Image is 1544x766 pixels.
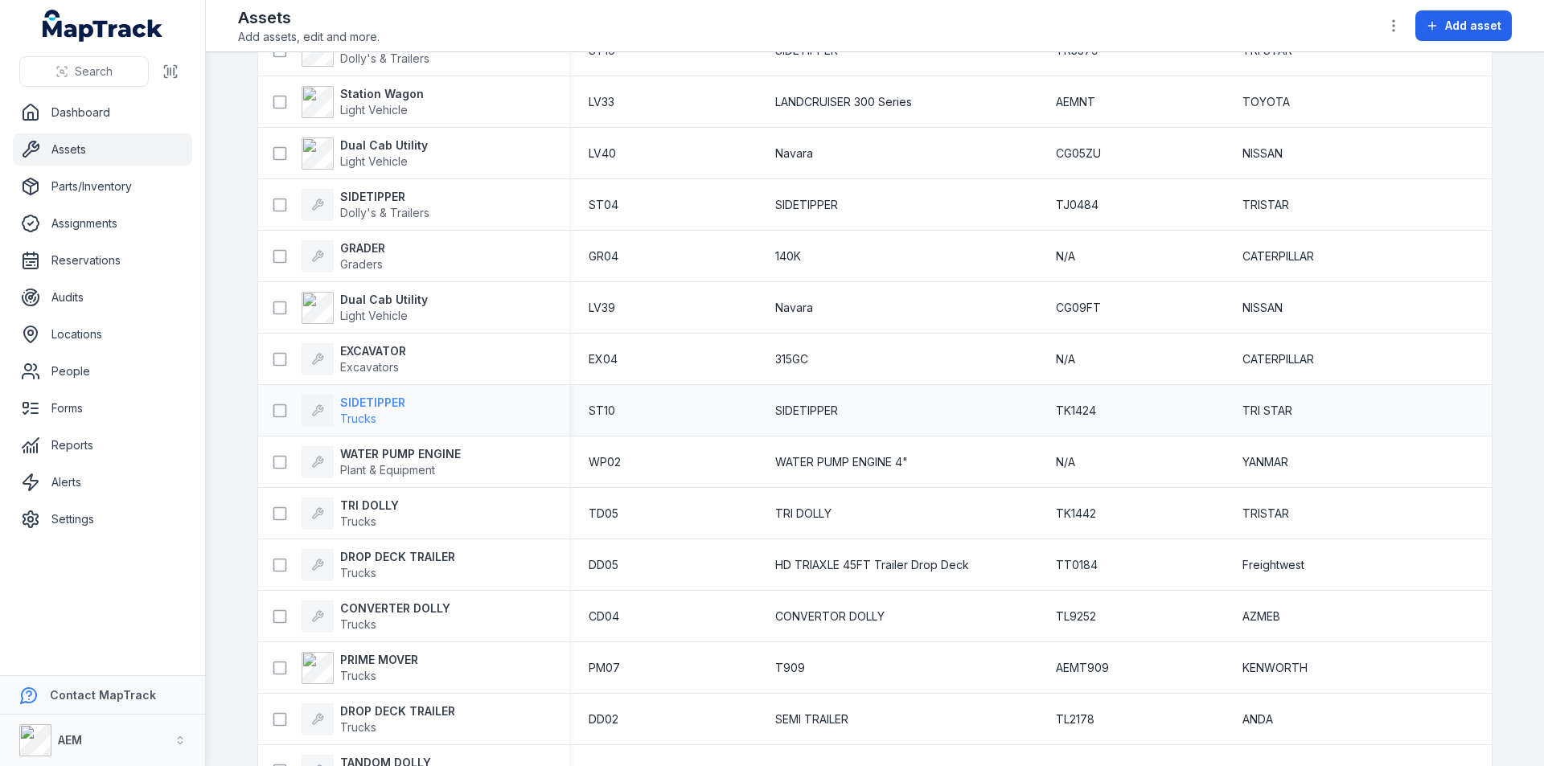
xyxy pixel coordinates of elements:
span: PM07 [589,660,620,676]
a: DROP DECK TRAILERTrucks [302,703,455,735]
strong: SIDETIPPER [340,395,405,411]
span: CATERPILLAR [1242,248,1314,264]
a: Station WagonLight Vehicle [302,86,424,118]
span: Trucks [340,617,376,631]
strong: Contact MapTrack [50,688,156,702]
span: NISSAN [1242,300,1283,316]
button: Search [19,56,149,87]
a: Reservations [13,244,192,276]
span: T909 [775,660,805,676]
span: LV39 [589,300,615,316]
span: N/A [1056,248,1075,264]
strong: Dual Cab Utility [340,137,428,154]
strong: DROP DECK TRAILER [340,549,455,565]
span: Add asset [1445,18,1501,34]
a: Assignments [13,207,192,240]
span: Dolly's & Trailers [340,206,429,219]
span: TOYOTA [1242,94,1290,110]
span: TK1442 [1056,506,1096,522]
span: CONVERTOR DOLLY [775,608,885,625]
h2: Assets [238,6,380,29]
span: LANDCRUISER 300 Series [775,94,912,110]
span: WATER PUMP ENGINE 4" [775,454,908,470]
span: ANDA [1242,711,1273,727]
span: ST10 [589,403,615,419]
span: 140K [775,248,801,264]
span: Plant & Equipment [340,463,435,477]
strong: PRIME MOVER [340,652,418,668]
strong: DROP DECK TRAILER [340,703,455,719]
a: Audits [13,281,192,313]
a: DROP DECK TRAILERTrucks [302,549,455,581]
span: YANMAR [1242,454,1288,470]
span: EX04 [589,351,618,367]
a: PRIME MOVERTrucks [302,652,418,684]
a: Assets [13,133,192,166]
span: TRI STAR [1242,403,1292,419]
span: NISSAN [1242,145,1283,162]
span: AEMNT [1056,94,1095,110]
span: Freightwest [1242,557,1304,573]
a: Locations [13,318,192,350]
span: Trucks [340,412,376,425]
strong: GRADER [340,240,385,256]
span: TRISTAR [1242,506,1289,522]
span: Add assets, edit and more. [238,29,380,45]
a: SIDETIPPERDolly's & Trailers [302,189,429,221]
button: Add asset [1415,10,1512,41]
span: Trucks [340,669,376,682]
span: TL2178 [1056,711,1094,727]
span: Trucks [340,720,376,734]
span: CATERPILLAR [1242,351,1314,367]
span: Light Vehicle [340,309,408,322]
a: Dual Cab UtilityLight Vehicle [302,292,428,324]
span: SIDETIPPER [775,403,838,419]
span: TRI DOLLY [775,506,832,522]
strong: WATER PUMP ENGINE [340,446,461,462]
a: People [13,355,192,387]
span: DD05 [589,557,618,573]
span: Trucks [340,514,376,528]
span: CD04 [589,608,619,625]
span: Search [75,63,113,80]
span: CG09FT [1056,300,1101,316]
span: GR04 [589,248,618,264]
span: TT0184 [1056,557,1098,573]
span: DD02 [589,711,618,727]
span: 315GC [775,351,808,367]
a: Alerts [13,466,192,498]
span: LV40 [589,145,616,162]
a: MapTrack [43,10,163,42]
a: WATER PUMP ENGINEPlant & Equipment [302,446,461,478]
a: Dashboard [13,96,192,129]
span: Light Vehicle [340,103,408,117]
a: Dual Cab UtilityLight Vehicle [302,137,428,170]
a: Reports [13,429,192,461]
span: Graders [340,257,383,271]
span: N/A [1056,351,1075,367]
strong: SIDETIPPER [340,189,429,205]
span: N/A [1056,454,1075,470]
strong: TRI DOLLY [340,498,399,514]
span: KENWORTH [1242,660,1308,676]
a: TRI DOLLYTrucks [302,498,399,530]
span: Dolly's & Trailers [340,51,429,65]
strong: Dual Cab Utility [340,292,428,308]
span: TD05 [589,506,618,522]
span: LV33 [589,94,614,110]
a: SIDETIPPERTrucks [302,395,405,427]
a: GRADERGraders [302,240,385,272]
span: Navara [775,300,813,316]
span: Excavators [340,360,399,374]
span: Light Vehicle [340,154,408,168]
strong: CONVERTER DOLLY [340,600,450,616]
span: SIDETIPPER [775,197,838,213]
span: TK1424 [1056,403,1096,419]
a: Settings [13,503,192,535]
span: ST04 [589,197,618,213]
span: WP02 [589,454,621,470]
span: AZMEB [1242,608,1280,625]
a: EXCAVATORExcavators [302,343,406,375]
span: AEMT909 [1056,660,1109,676]
strong: AEM [58,733,82,747]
